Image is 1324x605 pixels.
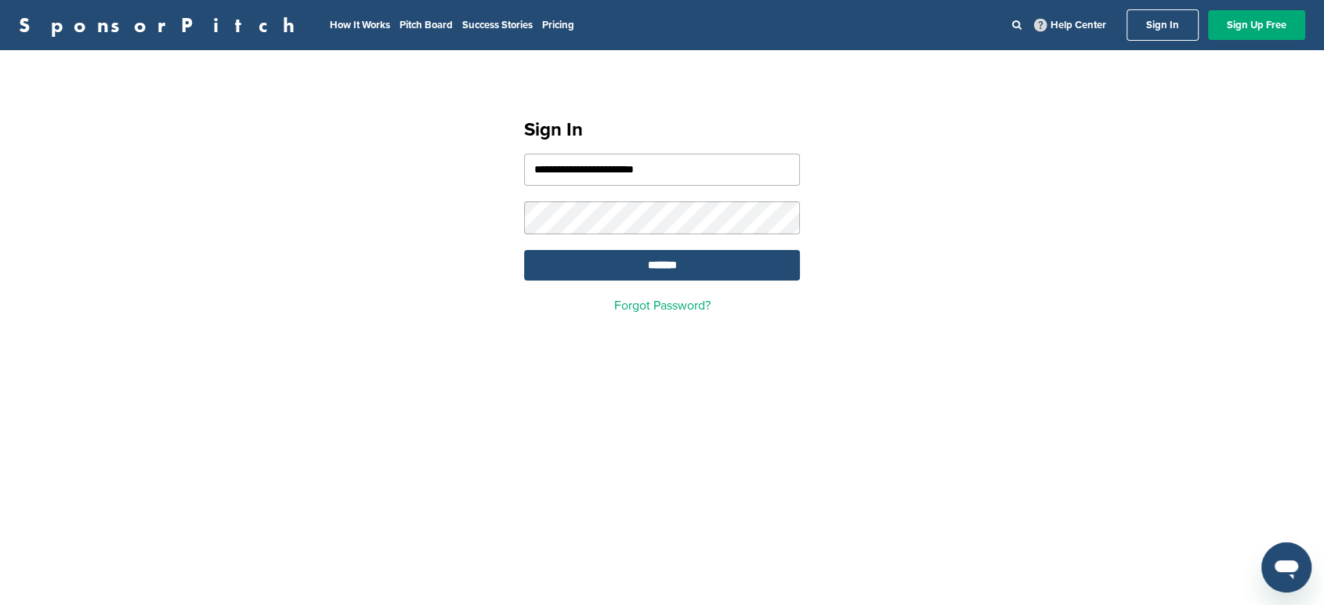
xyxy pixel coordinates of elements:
a: Pricing [542,19,574,31]
a: Help Center [1031,16,1109,34]
a: How It Works [330,19,390,31]
a: Forgot Password? [614,298,711,313]
a: Pitch Board [400,19,453,31]
a: Sign In [1127,9,1199,41]
a: SponsorPitch [19,15,305,35]
h1: Sign In [524,116,800,144]
a: Success Stories [462,19,533,31]
a: Sign Up Free [1208,10,1305,40]
iframe: Button to launch messaging window [1261,542,1311,592]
